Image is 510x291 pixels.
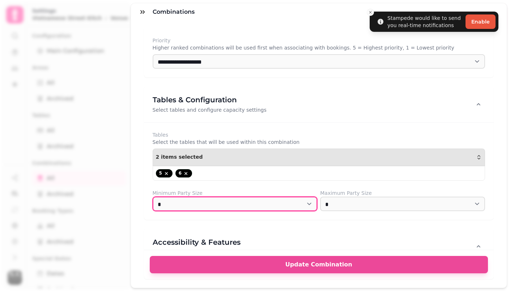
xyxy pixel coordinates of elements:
h3: Tables & Configuration [153,95,267,105]
h3: Combinations [153,8,197,16]
p: Higher ranked combinations will be used first when associating with bookings. 5 = Highest priorit... [153,44,485,51]
span: Update Combination [158,262,480,268]
h3: Accessibility & Features [153,237,283,247]
button: 2 items selected [153,149,485,166]
div: 5 [156,169,173,177]
label: Priority [153,37,485,44]
p: Configure accessibility options and special features [153,249,283,256]
button: Update Combination [150,256,488,273]
div: 6 [175,169,192,177]
label: Maximum Party Size [320,189,485,197]
p: Select the tables that will be used within this combination [153,138,485,146]
p: Select tables and configure capacity settings [153,106,267,114]
label: Minimum Party Size [153,189,318,197]
label: Tables [153,131,485,138]
span: 2 items selected [156,154,203,160]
